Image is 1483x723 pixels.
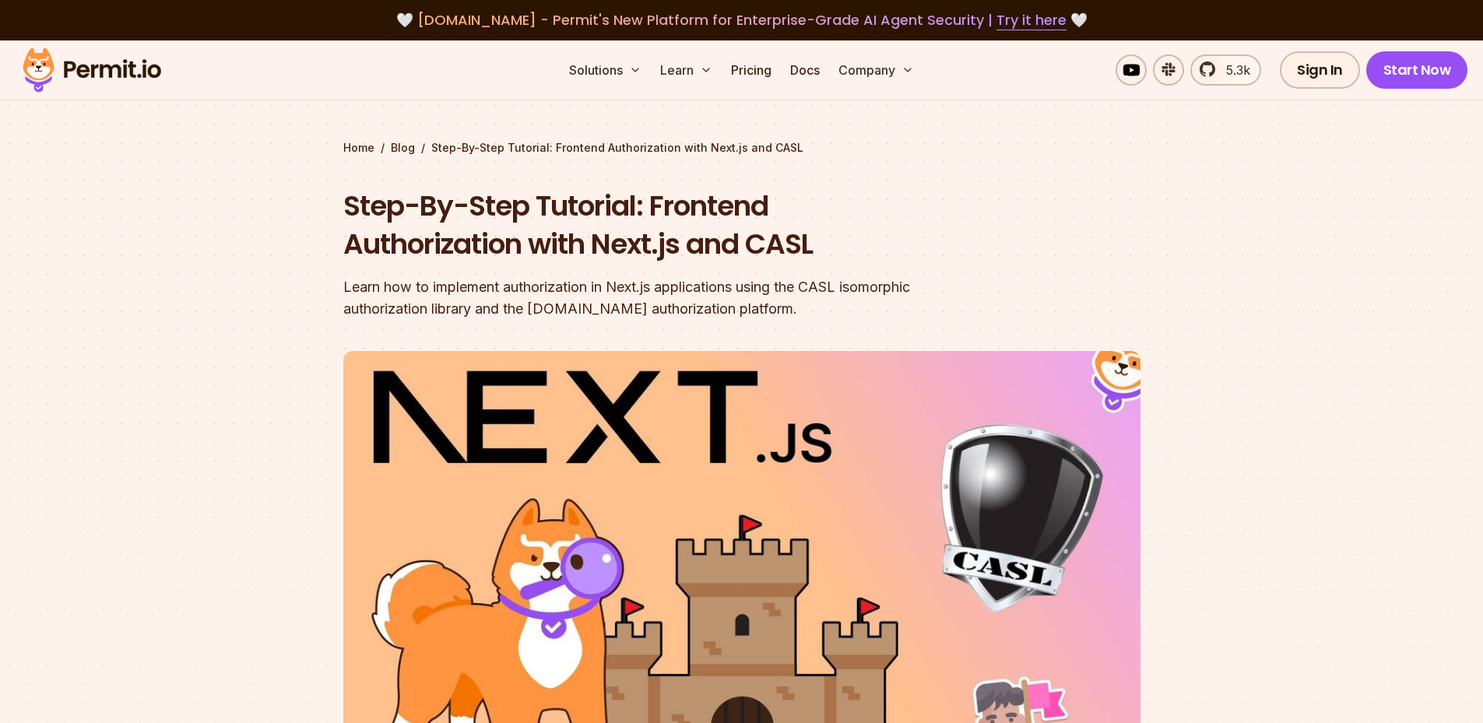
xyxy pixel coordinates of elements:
[563,54,648,86] button: Solutions
[37,9,1446,31] div: 🤍 🤍
[996,10,1067,30] a: Try it here
[1217,61,1250,79] span: 5.3k
[343,187,941,264] h1: Step-By-Step Tutorial: Frontend Authorization with Next.js and CASL
[832,54,920,86] button: Company
[654,54,719,86] button: Learn
[1280,51,1360,89] a: Sign In
[16,44,168,97] img: Permit logo
[784,54,826,86] a: Docs
[343,276,941,320] div: Learn how to implement authorization in Next.js applications using the CASL isomorphic authorizat...
[1190,54,1261,86] a: 5.3k
[391,140,415,156] a: Blog
[725,54,778,86] a: Pricing
[343,140,374,156] a: Home
[343,140,1140,156] div: / /
[1366,51,1468,89] a: Start Now
[417,10,1067,30] span: [DOMAIN_NAME] - Permit's New Platform for Enterprise-Grade AI Agent Security |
